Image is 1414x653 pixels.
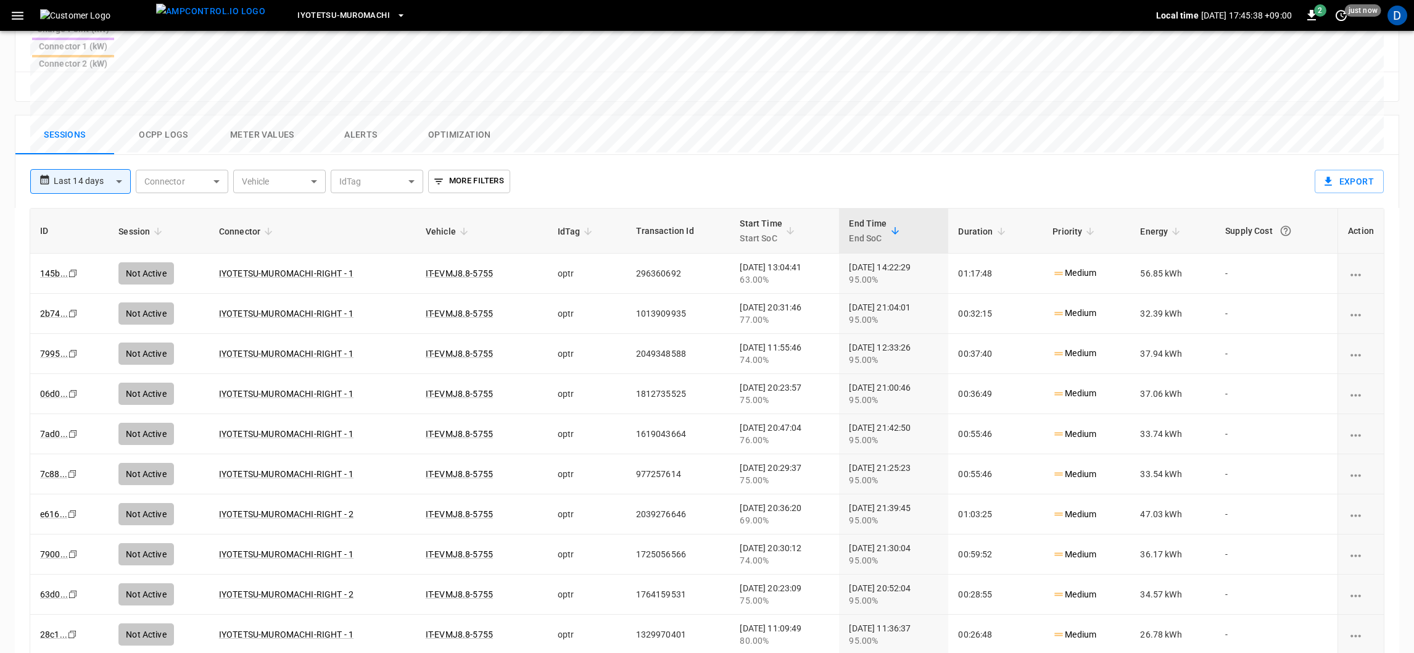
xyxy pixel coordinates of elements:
div: Not Active [118,343,174,365]
td: 00:55:46 [948,414,1043,454]
div: 95.00% [849,514,938,526]
p: End SoC [849,231,887,246]
div: [DATE] 11:36:37 [849,622,938,647]
div: profile-icon [1387,6,1407,25]
td: 34.57 kWh [1130,575,1215,615]
button: Iyotetsu-Muromachi [292,4,411,28]
div: Not Active [118,543,174,565]
div: Not Active [118,623,174,646]
img: ampcontrol.io logo [156,4,265,19]
td: 2049348588 [626,334,730,374]
div: [DATE] 11:09:49 [740,622,829,647]
div: Not Active [118,383,174,405]
button: More Filters [428,170,510,193]
td: 37.94 kWh [1130,334,1215,374]
div: charging session options [1348,267,1374,280]
p: Medium [1052,387,1096,400]
div: Not Active [118,463,174,485]
span: IdTag [558,224,597,239]
a: 63d0... [40,589,68,599]
div: [DATE] 12:33:26 [849,341,938,366]
div: charging session options [1348,428,1374,440]
img: Customer Logo [40,9,151,22]
a: IYOTETSU-MUROMACHI-RIGHT - 1 [219,469,353,479]
a: IYOTETSU-MUROMACHI-RIGHT - 1 [219,349,353,359]
button: Meter Values [213,115,312,155]
div: 95.00% [849,554,938,567]
p: Medium [1052,548,1096,561]
a: IT-EVMJ8.8-5755 [426,389,493,399]
p: [DATE] 17:45:38 +09:00 [1201,9,1292,22]
p: Medium [1052,508,1096,521]
div: copy [67,507,79,521]
div: [DATE] 21:42:50 [849,422,938,446]
p: Medium [1052,468,1096,481]
div: 75.00% [740,474,829,486]
td: - [1215,494,1338,534]
div: [DATE] 11:55:46 [740,341,829,366]
div: [DATE] 21:30:04 [849,542,938,567]
div: charging session options [1348,628,1374,641]
th: ID [30,209,109,254]
td: 1619043664 [626,414,730,454]
a: IYOTETSU-MUROMACHI-RIGHT - 1 [219,429,353,439]
div: [DATE] 20:47:04 [740,422,829,446]
td: 977257614 [626,454,730,494]
div: 76.00% [740,434,829,446]
td: optr [548,494,626,534]
div: 74.00% [740,354,829,366]
a: IYOTETSU-MUROMACHI-RIGHT - 1 [219,630,353,639]
td: 00:37:40 [948,334,1043,374]
button: Sessions [15,115,114,155]
div: [DATE] 21:39:45 [849,502,938,526]
div: copy [67,387,80,401]
td: 1725056566 [626,534,730,575]
span: Duration [958,224,1009,239]
td: - [1215,414,1338,454]
div: [DATE] 20:36:20 [740,502,829,526]
span: Start TimeStart SoC [740,216,798,246]
td: 01:03:25 [948,494,1043,534]
div: copy [67,427,80,441]
div: [DATE] 20:23:57 [740,381,829,406]
a: IT-EVMJ8.8-5755 [426,509,493,519]
span: Priority [1052,224,1098,239]
td: 00:36:49 [948,374,1043,414]
button: Optimization [410,115,509,155]
td: 00:28:55 [948,575,1043,615]
p: Medium [1052,628,1096,641]
a: IT-EVMJ8.8-5755 [426,469,493,479]
td: 00:59:52 [948,534,1043,575]
td: optr [548,575,626,615]
button: Alerts [312,115,410,155]
p: Medium [1052,428,1096,441]
div: 95.00% [849,394,938,406]
div: End Time [849,216,887,246]
span: Energy [1140,224,1184,239]
div: 80.00% [740,634,829,647]
a: IT-EVMJ8.8-5755 [426,630,493,639]
div: [DATE] 20:52:04 [849,582,938,607]
span: just now [1345,4,1381,17]
span: 2 [1314,4,1326,17]
td: optr [548,334,626,374]
button: Export [1315,170,1384,193]
p: Medium [1052,588,1096,601]
td: optr [548,414,626,454]
a: 7900... [40,549,68,559]
td: - [1215,575,1338,615]
td: - [1215,374,1338,414]
button: The cost of your charging session based on your supply rates [1275,220,1297,242]
span: Session [118,224,166,239]
div: 95.00% [849,354,938,366]
div: charging session options [1348,588,1374,601]
a: IYOTETSU-MUROMACHI-RIGHT - 1 [219,549,353,559]
div: copy [67,628,79,641]
div: copy [67,588,80,601]
div: charging session options [1348,307,1374,320]
div: 95.00% [849,634,938,647]
div: [DATE] 20:23:09 [740,582,829,607]
button: Ocpp logs [114,115,213,155]
div: copy [67,347,80,360]
th: Action [1338,209,1384,254]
